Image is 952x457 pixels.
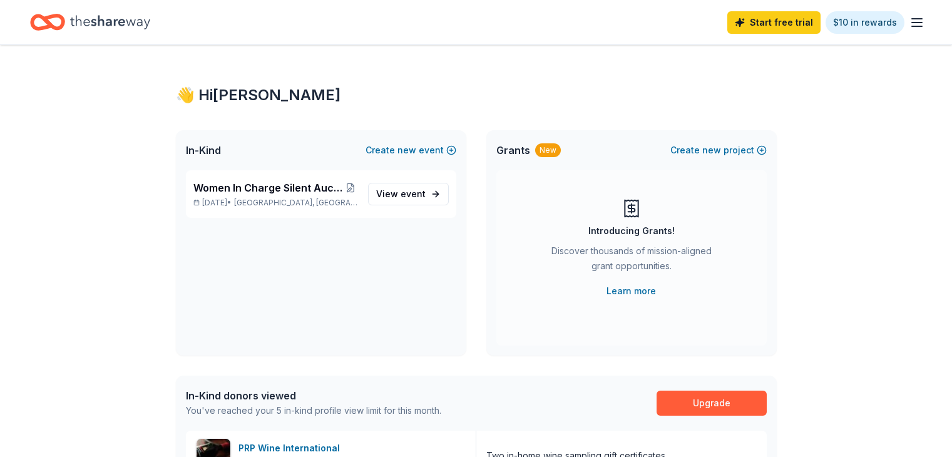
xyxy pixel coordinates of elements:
span: event [401,188,426,199]
a: Learn more [607,284,656,299]
div: 👋 Hi [PERSON_NAME] [176,85,777,105]
div: Discover thousands of mission-aligned grant opportunities. [546,244,717,279]
span: new [397,143,416,158]
span: View [376,187,426,202]
a: View event [368,183,449,205]
div: In-Kind donors viewed [186,388,441,403]
div: Introducing Grants! [588,223,675,239]
button: Createnewevent [366,143,456,158]
p: [DATE] • [193,198,358,208]
span: In-Kind [186,143,221,158]
a: Start free trial [727,11,821,34]
div: You've reached your 5 in-kind profile view limit for this month. [186,403,441,418]
div: PRP Wine International [238,441,345,456]
span: [GEOGRAPHIC_DATA], [GEOGRAPHIC_DATA] [234,198,357,208]
a: Home [30,8,150,37]
button: Createnewproject [670,143,767,158]
span: Grants [496,143,530,158]
span: Women In Charge Silent Auction and Fall Fundraiser [193,180,344,195]
span: new [702,143,721,158]
div: New [535,143,561,157]
a: Upgrade [657,391,767,416]
a: $10 in rewards [826,11,904,34]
